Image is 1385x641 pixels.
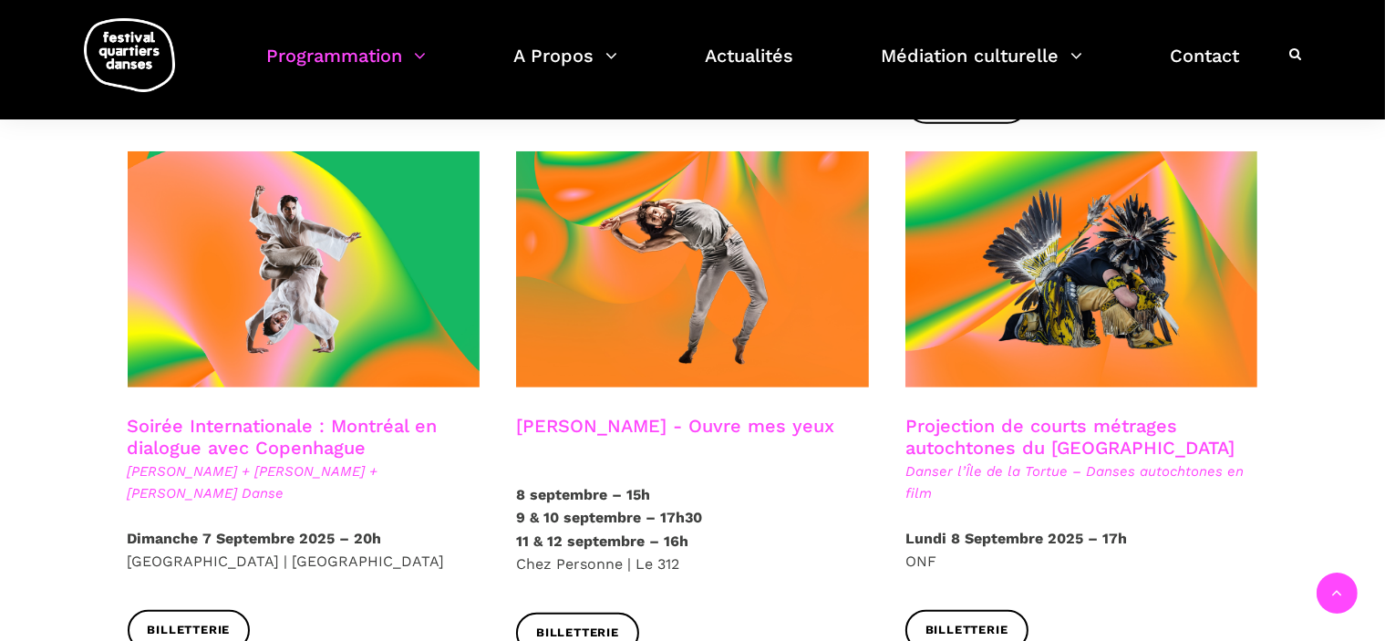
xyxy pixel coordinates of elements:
[905,415,1258,460] h3: Projection de courts métrages autochtones du [GEOGRAPHIC_DATA]
[516,486,650,503] strong: 8 septembre – 15h
[905,460,1258,504] span: Danser l’Île de la Tortue – Danses autochtones en film
[128,415,438,459] a: Soirée Internationale : Montréal en dialogue avec Copenhague
[925,621,1008,640] span: Billetterie
[128,460,481,504] span: [PERSON_NAME] + [PERSON_NAME] + [PERSON_NAME] Danse
[705,40,793,94] a: Actualités
[128,530,382,547] strong: Dimanche 7 Septembre 2025 – 20h
[148,621,231,640] span: Billetterie
[1170,40,1239,94] a: Contact
[513,40,617,94] a: A Propos
[516,415,834,460] h3: [PERSON_NAME] - Ouvre mes yeux
[128,527,481,574] p: [GEOGRAPHIC_DATA] | [GEOGRAPHIC_DATA]
[266,40,426,94] a: Programmation
[905,527,1258,574] p: ONF
[881,40,1082,94] a: Médiation culturelle
[905,530,1127,547] strong: Lundi 8 Septembre 2025 – 17h
[516,509,702,550] strong: 9 & 10 septembre – 17h30 11 & 12 septembre – 16h
[84,18,175,92] img: logo-fqd-med
[516,483,869,576] p: Chez Personne | Le 312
